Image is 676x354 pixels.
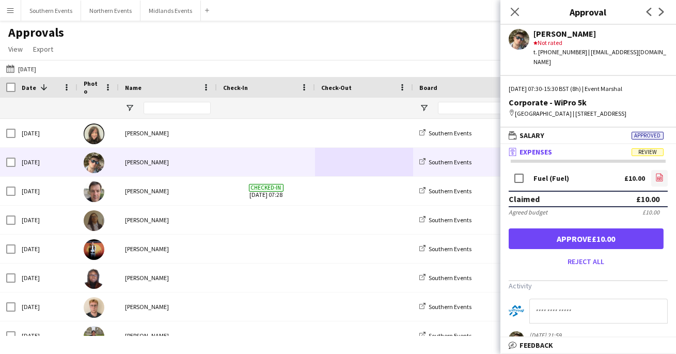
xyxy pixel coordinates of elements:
mat-expansion-panel-header: Feedback [500,337,676,353]
button: Open Filter Menu [419,103,429,113]
input: Name Filter Input [144,102,211,114]
app-user-avatar: William Hoad [509,331,524,347]
div: £10.00 [624,175,645,182]
div: [PERSON_NAME] [119,293,217,321]
img: William Hoad [84,152,104,173]
span: Expenses [520,147,552,157]
div: Fuel (Fuel) [533,175,569,182]
div: Not rated [533,38,668,48]
input: Board Filter Input [438,102,510,114]
a: View [4,42,27,56]
span: Check-Out [321,84,352,91]
img: Dhanuvarsha Ramasamy [84,326,104,347]
a: Southern Events [419,332,471,340]
span: Board [419,84,437,91]
span: Name [125,84,142,91]
button: Northern Events [81,1,140,21]
button: Open Filter Menu [125,103,134,113]
a: Southern Events [419,187,471,195]
span: Review [632,148,664,156]
span: View [8,44,23,54]
span: Southern Events [429,303,471,311]
span: Southern Events [429,332,471,340]
a: Export [29,42,57,56]
span: Check-In [223,84,248,91]
a: Southern Events [419,274,471,282]
span: Checked-in [249,184,284,192]
div: Corporate - WiPro 5k [509,98,668,107]
div: [PERSON_NAME] [119,148,217,176]
div: [DATE] [15,264,77,292]
span: Approved [632,132,664,140]
span: Southern Events [429,187,471,195]
div: [PERSON_NAME] [119,177,217,205]
div: [DATE] [15,119,77,147]
div: [DATE] [15,235,77,263]
a: Southern Events [419,158,471,166]
img: Jake Evans [84,297,104,318]
button: Approve£10.00 [509,228,664,249]
div: [PERSON_NAME] [119,235,217,263]
span: Southern Events [429,216,471,224]
mat-expansion-panel-header: SalaryApproved [500,128,676,143]
a: Southern Events [419,303,471,311]
img: Joanna Pearce [84,124,104,144]
button: [DATE] [4,63,38,75]
span: Export [33,44,53,54]
span: [DATE] 07:28 [223,177,309,205]
a: Southern Events [419,216,471,224]
div: [DATE] 21:59 [529,331,625,339]
div: Claimed [509,194,540,204]
div: [DATE] [15,293,77,321]
div: £10.00 [636,194,659,204]
mat-expansion-panel-header: ExpensesReview [500,144,676,160]
span: Southern Events [429,245,471,253]
div: [DATE] [15,148,77,176]
span: Salary [520,131,544,140]
div: [DATE] 07:30-15:30 BST (8h) | Event Marshal [509,84,668,94]
div: Agreed budget [509,208,547,216]
button: Midlands Events [140,1,201,21]
span: Southern Events [429,158,471,166]
img: Gareth Lloyd [84,181,104,202]
div: [DATE] [15,177,77,205]
h3: Activity [509,281,668,290]
div: [DATE] [15,321,77,350]
span: Photo [84,80,100,95]
div: [GEOGRAPHIC_DATA] | [STREET_ADDRESS] [509,109,668,118]
h3: Approval [500,5,676,19]
img: Bethany Lawrence [84,210,104,231]
img: Craig van Eyk [84,239,104,260]
div: [DATE] [15,206,77,234]
div: [PERSON_NAME] [533,29,668,38]
div: [PERSON_NAME] [119,321,217,350]
div: [PERSON_NAME] [119,206,217,234]
div: [PERSON_NAME] [119,119,217,147]
span: Southern Events [429,274,471,282]
span: Feedback [520,341,553,350]
a: Southern Events [419,245,471,253]
img: Mbalu Kamara [84,268,104,289]
button: Southern Events [21,1,81,21]
div: £10.00 [642,208,659,216]
span: Southern Events [429,129,471,137]
a: Southern Events [419,129,471,137]
div: [PERSON_NAME] [119,264,217,292]
div: t. [PHONE_NUMBER] | [EMAIL_ADDRESS][DOMAIN_NAME] [533,48,668,66]
span: Date [22,84,36,91]
button: Reject all [509,253,664,270]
